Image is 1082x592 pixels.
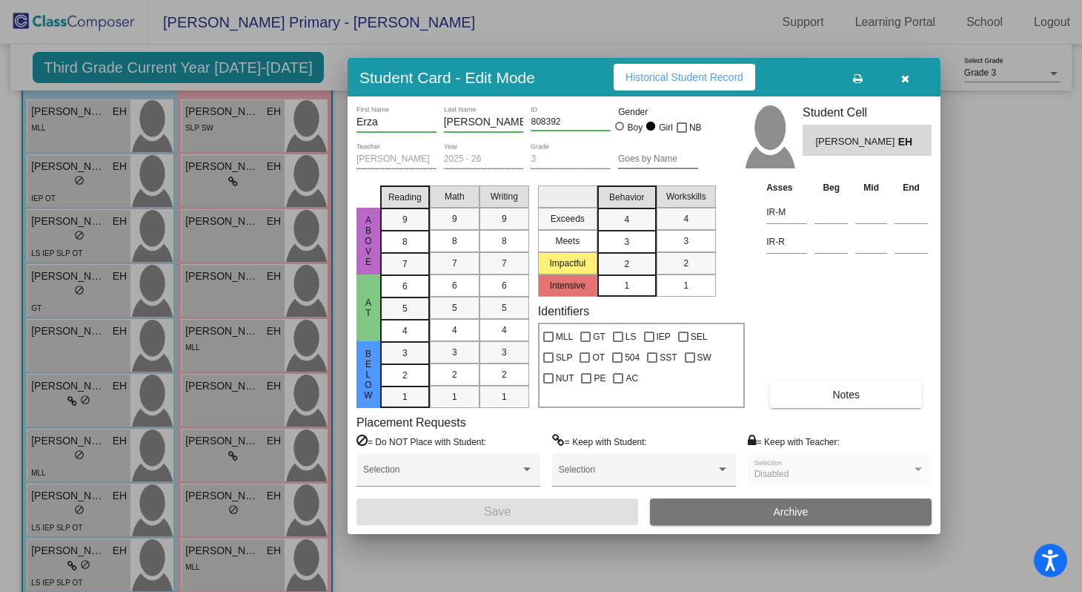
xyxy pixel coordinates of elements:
span: 3 [683,234,688,248]
span: GT [593,328,605,346]
span: 7 [402,257,408,271]
span: 7 [502,257,507,270]
span: IEP [657,328,671,346]
th: Mid [852,180,891,196]
span: 6 [452,279,457,292]
th: Asses [763,180,811,196]
span: 8 [502,234,507,248]
span: SLP [556,349,573,366]
span: AC [625,369,638,387]
span: 5 [452,301,457,315]
span: 6 [402,280,408,293]
span: 8 [402,235,408,249]
span: 4 [452,323,457,337]
span: 2 [502,368,507,381]
button: Historical Student Record [614,64,755,91]
span: Archive [774,506,809,518]
span: Reading [388,191,422,204]
span: 1 [502,390,507,404]
input: assessment [766,231,807,253]
input: grade [531,154,611,165]
span: 6 [502,279,507,292]
label: = Do NOT Place with Student: [356,434,486,449]
span: 3 [502,346,507,359]
mat-label: Gender [618,105,698,119]
span: MLL [556,328,573,346]
div: Girl [658,121,673,134]
span: 2 [402,369,408,382]
span: LS [625,328,637,346]
span: Save [484,505,511,518]
span: 2 [624,257,629,271]
span: 9 [502,212,507,226]
span: 1 [683,279,688,292]
span: 2 [683,257,688,270]
span: 9 [452,212,457,226]
span: 1 [624,279,629,292]
span: 3 [624,235,629,249]
span: 9 [402,213,408,226]
span: At [362,297,375,318]
th: Beg [811,180,852,196]
span: 7 [452,257,457,270]
span: Behavior [609,191,644,204]
label: Identifiers [538,304,589,318]
span: 4 [683,212,688,226]
span: SEL [691,328,708,346]
h3: Student Card - Edit Mode [359,68,535,87]
span: 1 [402,390,408,404]
input: year [444,154,524,165]
span: 504 [625,349,640,366]
span: SW [697,349,711,366]
input: goes by name [618,154,698,165]
span: Math [445,190,465,203]
span: [PERSON_NAME] [815,134,897,150]
span: 8 [452,234,457,248]
span: Workskills [666,190,706,203]
th: End [891,180,932,196]
span: SST [660,349,677,366]
span: 5 [502,301,507,315]
span: 4 [502,323,507,337]
span: 4 [624,213,629,226]
span: 2 [452,368,457,381]
h3: Student Cell [803,105,932,119]
label: = Keep with Teacher: [748,434,840,449]
span: OT [592,349,605,366]
span: Above [362,215,375,267]
span: 5 [402,302,408,315]
button: Archive [650,499,932,525]
input: Enter ID [531,117,611,128]
span: Disabled [754,469,789,479]
button: Notes [770,381,922,408]
button: Save [356,499,638,525]
span: 3 [402,346,408,360]
span: Below [362,349,375,401]
span: Historical Student Record [625,71,743,83]
label: = Keep with Student: [552,434,647,449]
input: assessment [766,201,807,223]
span: EH [898,134,919,150]
div: Boy [627,121,643,134]
span: Writing [491,190,518,203]
span: NB [689,119,702,137]
span: PE [594,369,605,387]
span: 1 [452,390,457,404]
input: teacher [356,154,437,165]
span: 3 [452,346,457,359]
span: NUT [556,369,574,387]
span: Notes [832,389,860,401]
span: 4 [402,324,408,338]
label: Placement Requests [356,415,466,430]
